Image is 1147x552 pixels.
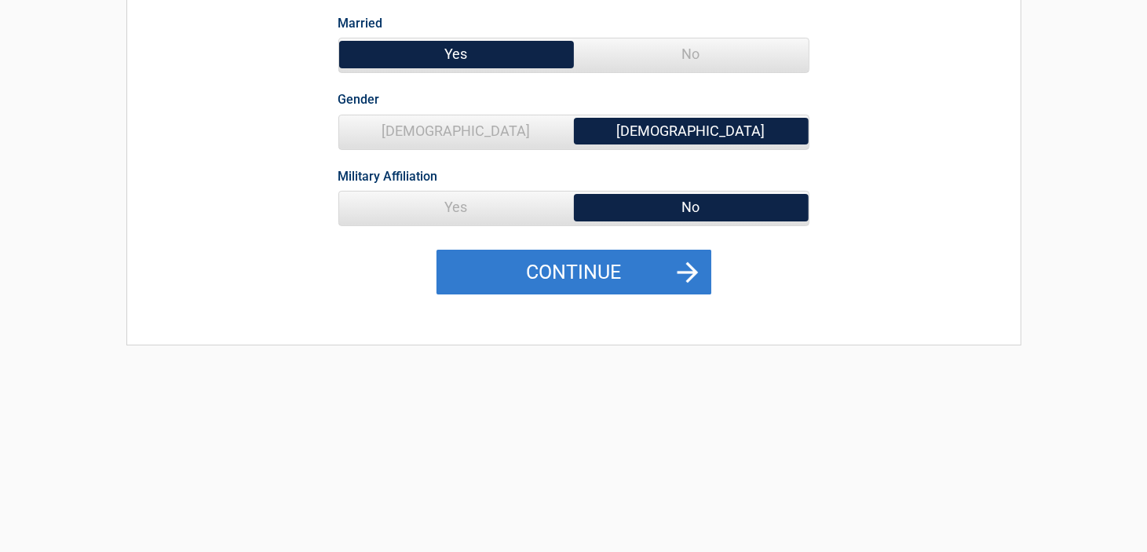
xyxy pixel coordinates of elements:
span: Yes [339,38,574,70]
span: [DEMOGRAPHIC_DATA] [339,115,574,147]
label: Military Affiliation [338,166,438,187]
span: No [574,192,809,223]
label: Gender [338,89,380,110]
span: No [574,38,809,70]
label: Married [338,13,383,34]
span: Yes [339,192,574,223]
span: [DEMOGRAPHIC_DATA] [574,115,809,147]
button: Continue [437,250,711,295]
